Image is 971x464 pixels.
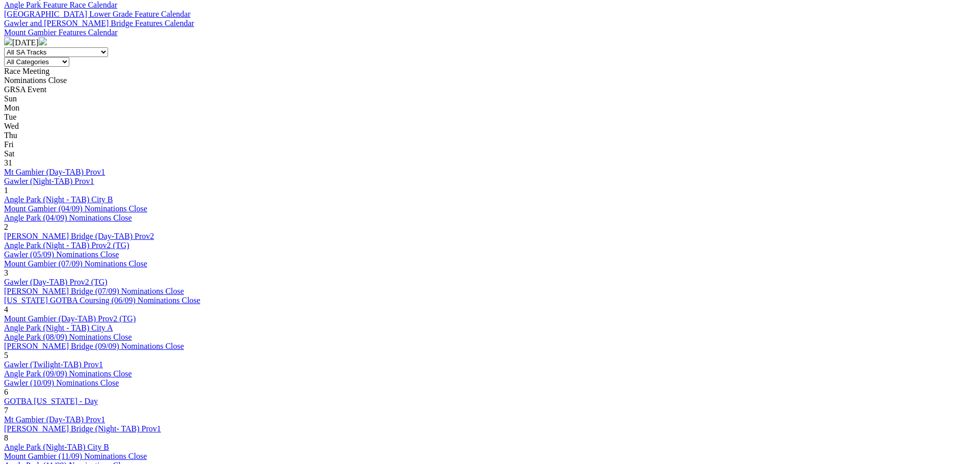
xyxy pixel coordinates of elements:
[4,241,129,250] a: Angle Park (Night - TAB) Prov2 (TG)
[4,314,136,323] a: Mount Gambier (Day-TAB) Prov2 (TG)
[4,378,119,387] a: Gawler (10/09) Nominations Close
[4,268,8,277] span: 3
[4,204,147,213] a: Mount Gambier (04/09) Nominations Close
[4,149,967,158] div: Sat
[4,415,105,424] a: Mt Gambier (Day-TAB) Prov1
[4,195,113,204] a: Angle Park (Night - TAB) City B
[4,213,132,222] a: Angle Park (04/09) Nominations Close
[4,323,113,332] a: Angle Park (Night - TAB) City A
[4,94,967,103] div: Sun
[4,76,967,85] div: Nominations Close
[4,369,132,378] a: Angle Park (09/09) Nominations Close
[4,296,200,305] a: [US_STATE] GOTBA Coursing (06/09) Nominations Close
[4,360,103,369] a: Gawler (Twilight-TAB) Prov1
[4,305,8,314] span: 4
[4,67,967,76] div: Race Meeting
[4,113,967,122] div: Tue
[4,443,109,451] a: Angle Park (Night-TAB) City B
[4,19,194,28] a: Gawler and [PERSON_NAME] Bridge Features Calendar
[4,85,967,94] div: GRSA Event
[4,452,147,460] a: Mount Gambier (11/09) Nominations Close
[4,232,154,240] a: [PERSON_NAME] Bridge (Day-TAB) Prov2
[4,250,119,259] a: Gawler (05/09) Nominations Close
[4,424,161,433] a: [PERSON_NAME] Bridge (Night- TAB) Prov1
[4,168,105,176] a: Mt Gambier (Day-TAB) Prov1
[4,397,98,405] a: GOTBA [US_STATE] - Day
[4,406,8,415] span: 7
[4,103,967,113] div: Mon
[4,223,8,231] span: 2
[4,278,108,286] a: Gawler (Day-TAB) Prov2 (TG)
[4,37,12,45] img: chevron-left-pager-white.svg
[4,259,147,268] a: Mount Gambier (07/09) Nominations Close
[4,158,12,167] span: 31
[4,287,184,295] a: [PERSON_NAME] Bridge (07/09) Nominations Close
[4,37,967,47] div: [DATE]
[4,10,191,18] a: [GEOGRAPHIC_DATA] Lower Grade Feature Calendar
[4,351,8,360] span: 5
[4,140,967,149] div: Fri
[4,28,118,37] a: Mount Gambier Features Calendar
[4,177,94,185] a: Gawler (Night-TAB) Prov1
[4,342,184,350] a: [PERSON_NAME] Bridge (09/09) Nominations Close
[4,131,967,140] div: Thu
[4,122,967,131] div: Wed
[39,37,47,45] img: chevron-right-pager-white.svg
[4,1,117,9] a: Angle Park Feature Race Calendar
[4,433,8,442] span: 8
[4,333,132,341] a: Angle Park (08/09) Nominations Close
[4,388,8,396] span: 6
[4,186,8,195] span: 1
